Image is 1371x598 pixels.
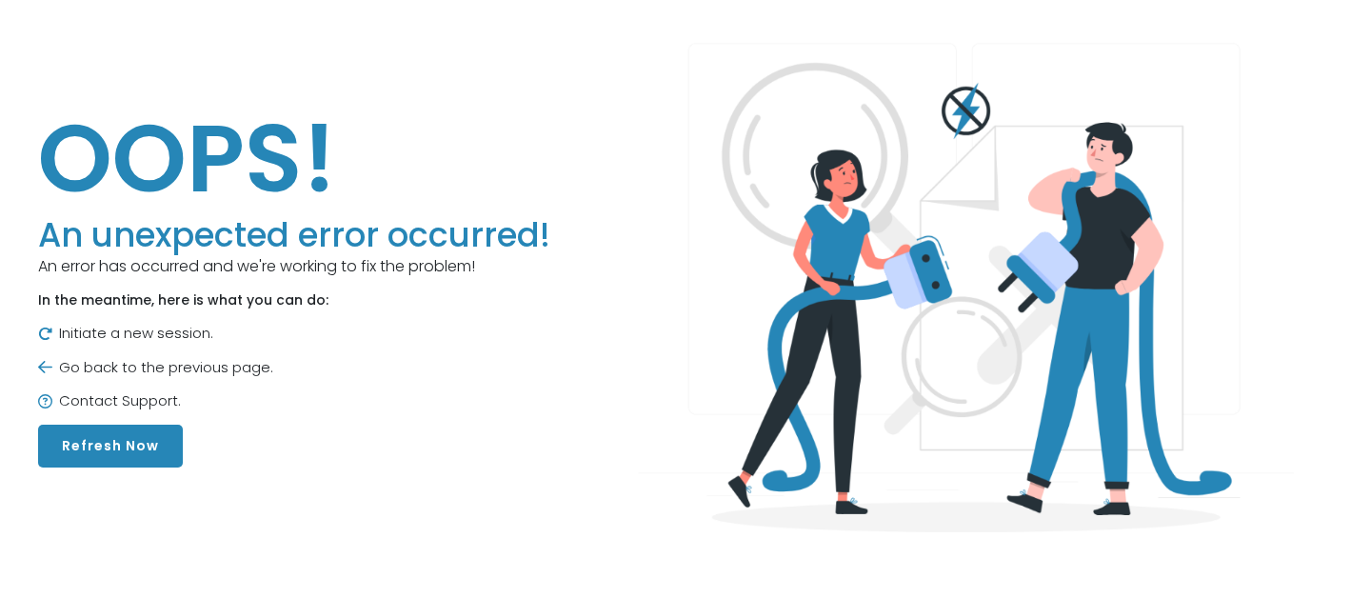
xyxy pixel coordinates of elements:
[38,425,183,468] button: Refresh Now
[38,101,550,215] h1: OOPS!
[38,357,550,379] p: Go back to the previous page.
[38,215,550,255] h3: An unexpected error occurred!
[38,390,550,412] p: Contact Support.
[38,323,550,345] p: Initiate a new session.
[38,255,550,278] p: An error has occurred and we're working to fix the problem!
[38,290,550,310] p: In the meantime, here is what you can do:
